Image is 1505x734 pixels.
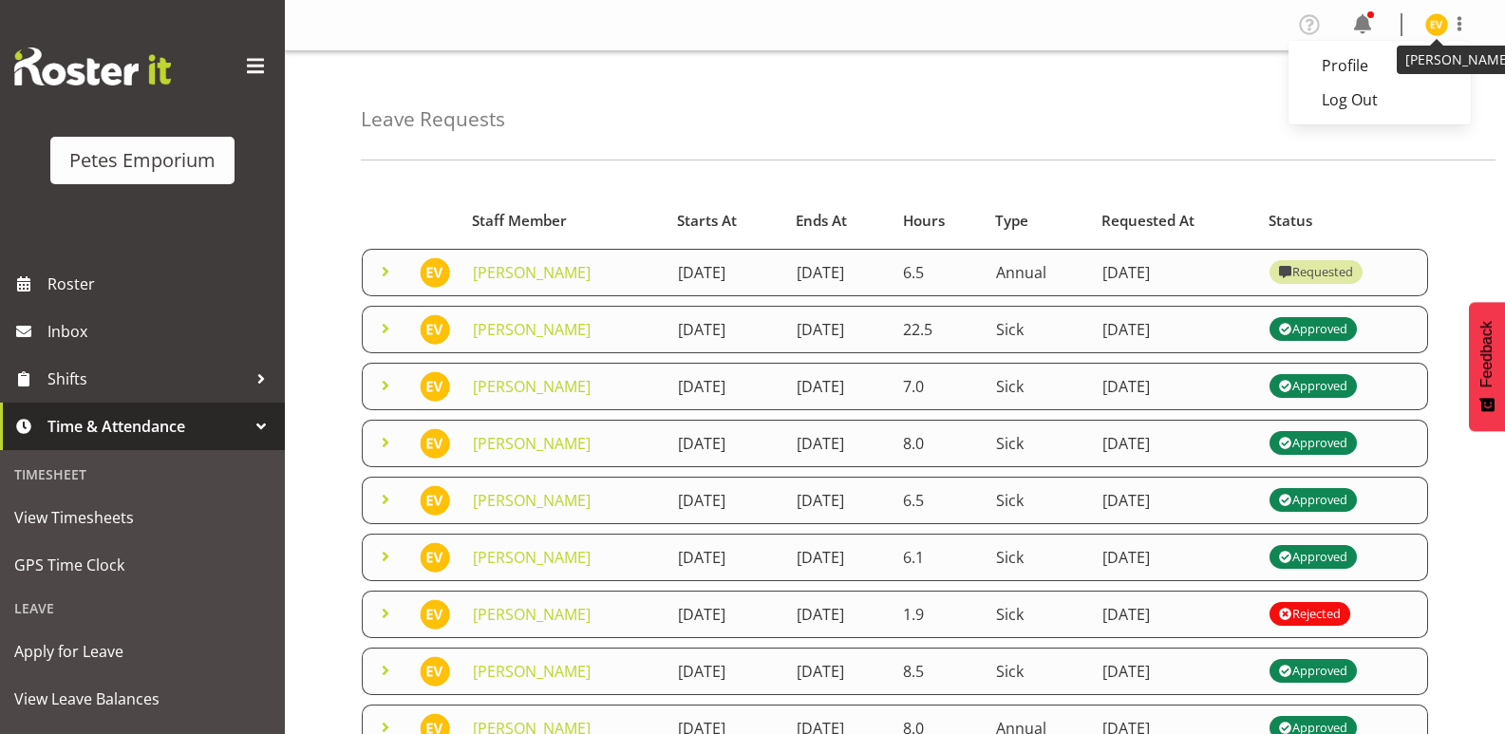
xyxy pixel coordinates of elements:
[473,547,591,568] a: [PERSON_NAME]
[420,371,450,402] img: eva-vailini10223.jpg
[47,412,247,441] span: Time & Attendance
[1091,591,1258,638] td: [DATE]
[473,490,591,511] a: [PERSON_NAME]
[892,306,984,353] td: 22.5
[667,477,785,524] td: [DATE]
[47,317,275,346] span: Inbox
[667,534,785,581] td: [DATE]
[1091,306,1258,353] td: [DATE]
[420,656,450,687] img: eva-vailini10223.jpg
[985,363,1091,410] td: Sick
[69,146,216,175] div: Petes Emporium
[14,637,271,666] span: Apply for Leave
[1091,363,1258,410] td: [DATE]
[5,541,280,589] a: GPS Time Clock
[985,591,1091,638] td: Sick
[5,589,280,628] div: Leave
[5,628,280,675] a: Apply for Leave
[1091,249,1258,296] td: [DATE]
[985,534,1091,581] td: Sick
[472,210,567,232] span: Staff Member
[892,591,984,638] td: 1.9
[1101,210,1195,232] span: Requested At
[420,257,450,288] img: eva-vailini10223.jpg
[1269,210,1312,232] span: Status
[995,210,1028,232] span: Type
[14,551,271,579] span: GPS Time Clock
[1478,321,1496,387] span: Feedback
[473,262,591,283] a: [PERSON_NAME]
[985,249,1091,296] td: Annual
[1279,546,1347,569] div: Approved
[892,534,984,581] td: 6.1
[1279,261,1353,284] div: Requested
[1091,420,1258,467] td: [DATE]
[1279,660,1347,683] div: Approved
[1289,48,1471,83] a: Profile
[1091,477,1258,524] td: [DATE]
[1289,83,1471,117] a: Log Out
[1091,648,1258,695] td: [DATE]
[473,604,591,625] a: [PERSON_NAME]
[1279,489,1347,512] div: Approved
[785,420,892,467] td: [DATE]
[1279,375,1347,398] div: Approved
[1279,318,1347,341] div: Approved
[47,365,247,393] span: Shifts
[985,420,1091,467] td: Sick
[796,210,847,232] span: Ends At
[5,455,280,494] div: Timesheet
[667,249,785,296] td: [DATE]
[14,503,271,532] span: View Timesheets
[785,534,892,581] td: [DATE]
[785,591,892,638] td: [DATE]
[892,420,984,467] td: 8.0
[677,210,737,232] span: Starts At
[785,477,892,524] td: [DATE]
[667,648,785,695] td: [DATE]
[667,420,785,467] td: [DATE]
[14,47,171,85] img: Rosterit website logo
[903,210,945,232] span: Hours
[1469,302,1505,431] button: Feedback - Show survey
[5,675,280,723] a: View Leave Balances
[985,648,1091,695] td: Sick
[361,108,505,130] h4: Leave Requests
[892,363,984,410] td: 7.0
[1279,432,1347,455] div: Approved
[14,685,271,713] span: View Leave Balances
[667,306,785,353] td: [DATE]
[473,319,591,340] a: [PERSON_NAME]
[892,648,984,695] td: 8.5
[785,648,892,695] td: [DATE]
[1279,603,1341,626] div: Rejected
[892,477,984,524] td: 6.5
[473,433,591,454] a: [PERSON_NAME]
[785,306,892,353] td: [DATE]
[985,306,1091,353] td: Sick
[1091,534,1258,581] td: [DATE]
[667,363,785,410] td: [DATE]
[420,314,450,345] img: eva-vailini10223.jpg
[47,270,275,298] span: Roster
[985,477,1091,524] td: Sick
[420,428,450,459] img: eva-vailini10223.jpg
[5,494,280,541] a: View Timesheets
[785,363,892,410] td: [DATE]
[473,661,591,682] a: [PERSON_NAME]
[1425,13,1448,36] img: eva-vailini10223.jpg
[420,599,450,630] img: eva-vailini10223.jpg
[785,249,892,296] td: [DATE]
[420,485,450,516] img: eva-vailini10223.jpg
[473,376,591,397] a: [PERSON_NAME]
[892,249,984,296] td: 6.5
[420,542,450,573] img: eva-vailini10223.jpg
[667,591,785,638] td: [DATE]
